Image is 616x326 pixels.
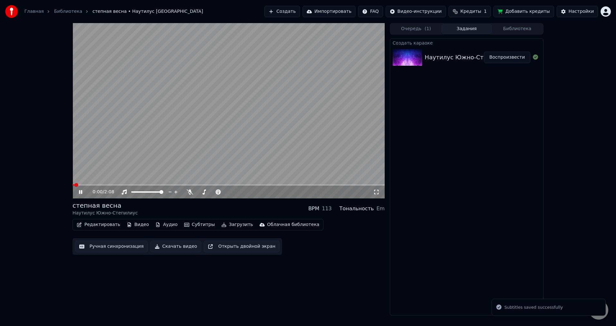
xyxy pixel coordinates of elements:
[73,201,138,210] div: степная весна
[441,24,492,34] button: Задания
[484,8,487,15] span: 1
[219,220,256,229] button: Загрузить
[391,24,441,34] button: Очередь
[308,205,319,213] div: BPM
[204,241,279,252] button: Открыть двойной экран
[424,26,431,32] span: ( 1 )
[484,52,530,63] button: Воспроизвести
[24,8,44,15] a: Главная
[358,6,383,17] button: FAQ
[493,6,554,17] button: Добавить кредиты
[264,6,300,17] button: Создать
[182,220,218,229] button: Субтитры
[390,39,543,46] div: Создать караоке
[104,189,114,195] span: 2:08
[73,210,138,216] div: Наутилус Южно-Степилиус
[74,220,123,229] button: Редактировать
[153,220,180,229] button: Аудио
[5,5,18,18] img: youka
[92,8,203,15] span: степная весна • Наутилус [GEOGRAPHIC_DATA]
[569,8,594,15] div: Настройки
[303,6,356,17] button: Импортировать
[150,241,201,252] button: Скачать видео
[504,304,563,311] div: Subtitles saved successfully
[322,205,332,213] div: 113
[376,205,385,213] div: Em
[425,53,558,62] div: Наутилус Южно-Степилиус - степная весна
[386,6,446,17] button: Видео-инструкции
[492,24,543,34] button: Библиотека
[339,205,374,213] div: Тональность
[75,241,148,252] button: Ручная синхронизация
[93,189,103,195] span: 0:00
[449,6,491,17] button: Кредиты1
[93,189,108,195] div: /
[557,6,598,17] button: Настройки
[24,8,203,15] nav: breadcrumb
[460,8,481,15] span: Кредиты
[124,220,152,229] button: Видео
[54,8,82,15] a: Библиотека
[267,222,320,228] div: Облачная библиотека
